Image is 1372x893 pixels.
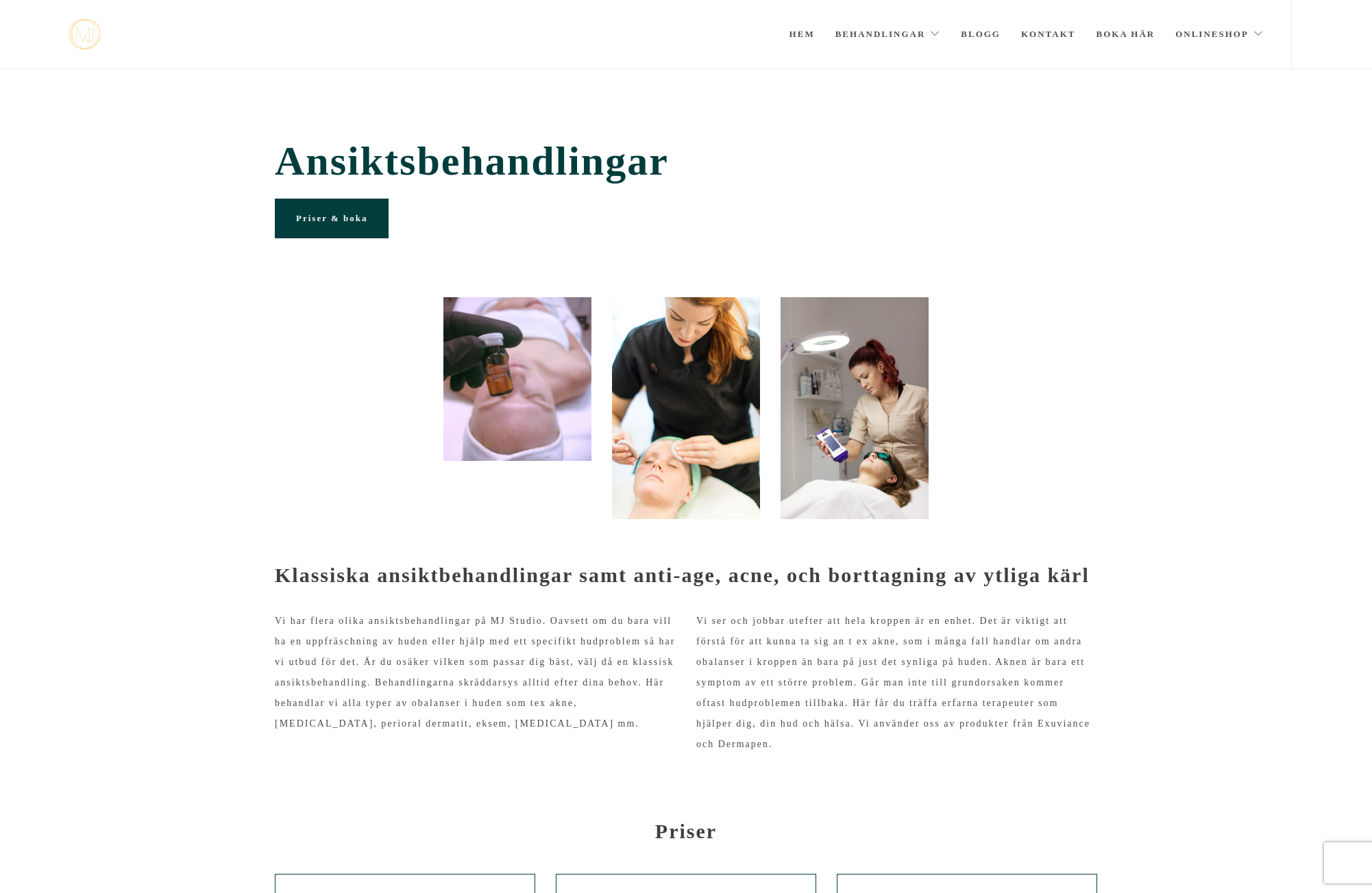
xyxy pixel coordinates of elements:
img: mjstudio [69,19,101,50]
img: evh_NF_2018_90598 (1) [781,297,929,519]
strong: Klassiska ansiktbehandlingar samt anti-age, acne, och borttagning av ytliga kärl [275,564,1090,586]
img: Portömning Stockholm [612,297,760,519]
a: Priser & boka [275,199,389,238]
span: Ansiktsbehandlingar [275,138,1097,185]
img: 20200316_113429315_iOS [443,297,591,461]
span: Priser & boka [296,213,367,223]
span: - [275,804,280,814]
span: Vi ser och jobbar utefter att hela kroppen är en enhet. Det är viktigt att förstå för att kunna t... [696,616,1090,749]
a: mjstudio mjstudio mjstudio [69,19,101,50]
span: Vi har flera olika ansiktsbehandlingar på MJ Studio. Oavsett om du bara vill ha en uppfräschning ... [275,616,675,729]
strong: Priser [655,820,717,842]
